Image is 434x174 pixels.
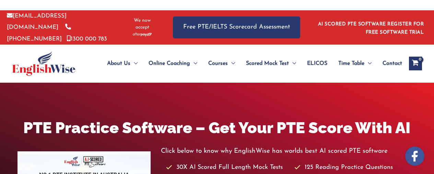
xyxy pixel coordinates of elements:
[289,51,296,76] span: Menu Toggle
[338,51,364,76] span: Time Table
[228,51,235,76] span: Menu Toggle
[102,51,143,76] a: About UsMenu Toggle
[17,117,417,139] h1: PTE Practice Software – Get Your PTE Score With AI
[409,57,422,70] a: View Shopping Cart, empty
[143,51,203,76] a: Online CoachingMenu Toggle
[173,16,300,38] a: Free PTE/IELTS Scorecard Assessment
[333,51,377,76] a: Time TableMenu Toggle
[241,51,302,76] a: Scored Mock TestMenu Toggle
[67,36,107,42] a: 1300 000 783
[294,162,417,173] li: 125 Reading Practice Questions
[190,51,197,76] span: Menu Toggle
[405,147,424,166] img: white-facebook.png
[208,51,228,76] span: Courses
[149,51,190,76] span: Online Coaching
[91,51,402,76] nav: Site Navigation: Main Menu
[133,33,152,36] img: Afterpay-Logo
[377,51,402,76] a: Contact
[107,51,130,76] span: About Us
[7,24,71,42] a: [PHONE_NUMBER]
[307,51,327,76] span: ELICOS
[161,146,417,157] p: Click below to know why EnglishWise has worlds best AI scored PTE software
[12,51,75,76] img: cropped-ew-logo
[203,51,241,76] a: CoursesMenu Toggle
[129,17,156,31] span: We now accept
[130,51,138,76] span: Menu Toggle
[314,16,427,38] aside: Header Widget 1
[364,51,372,76] span: Menu Toggle
[166,162,288,173] li: 30X AI Scored Full Length Mock Tests
[7,13,67,30] a: [EMAIL_ADDRESS][DOMAIN_NAME]
[383,51,402,76] span: Contact
[318,22,424,35] a: AI SCORED PTE SOFTWARE REGISTER FOR FREE SOFTWARE TRIAL
[246,51,289,76] span: Scored Mock Test
[302,51,333,76] a: ELICOS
